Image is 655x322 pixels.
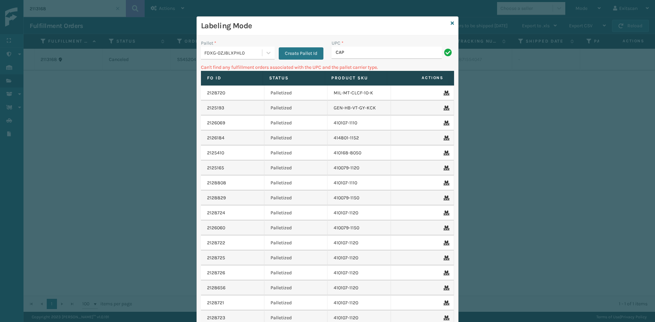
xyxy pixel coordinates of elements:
td: Palletized [264,220,328,235]
a: 2128722 [207,240,225,246]
a: 2128726 [207,270,225,276]
a: 2125410 [207,150,224,156]
td: Palletized [264,160,328,175]
label: Product SKU [331,75,381,81]
td: Palletized [264,131,328,145]
a: 2128829 [207,195,226,201]
td: Palletized [264,116,328,131]
td: GEN-HB-VT-GY-KCK [327,101,391,116]
i: Remove From Pallet [443,301,448,305]
td: 410107-1120 [327,235,391,250]
i: Remove From Pallet [443,211,448,215]
i: Remove From Pallet [443,166,448,170]
a: 2128656 [207,285,225,291]
td: 410107-1120 [327,295,391,310]
span: Actions [389,72,448,83]
td: 410107-1120 [327,250,391,265]
i: Remove From Pallet [443,91,448,95]
a: 2128808 [207,180,226,186]
p: Can't find any fulfillment orders associated with the UPC and the pallet carrier type. [201,64,454,71]
a: 2128724 [207,210,225,216]
td: 414801-1152 [327,131,391,145]
td: 410079-1150 [327,190,391,205]
a: 2126184 [207,135,224,141]
a: 2126069 [207,120,225,126]
i: Remove From Pallet [443,271,448,275]
label: Status [269,75,319,81]
td: Palletized [264,250,328,265]
a: 2126060 [207,225,225,231]
td: Palletized [264,86,328,101]
label: Fo Id [207,75,257,81]
td: 410079-1150 [327,220,391,235]
td: Palletized [264,295,328,310]
label: UPC [332,40,344,47]
td: Palletized [264,235,328,250]
i: Remove From Pallet [443,226,448,230]
a: 2125193 [207,105,224,111]
td: Palletized [264,280,328,295]
a: 2128720 [207,90,225,96]
td: Palletized [264,101,328,116]
td: Palletized [264,205,328,220]
i: Remove From Pallet [443,316,448,320]
i: Remove From Pallet [443,241,448,245]
td: Palletized [264,145,328,160]
i: Remove From Pallet [443,286,448,290]
i: Remove From Pallet [443,181,448,185]
i: Remove From Pallet [443,106,448,110]
td: 410107-1110 [327,175,391,190]
td: 410107-1120 [327,280,391,295]
button: Create Pallet Id [279,47,323,60]
a: 2128721 [207,300,224,306]
td: 410079-1120 [327,160,391,175]
td: 410107-1120 [327,265,391,280]
div: FDXG-0ZJ8LXPHL0 [204,49,263,57]
td: MIL-MT-CLCF-10-K [327,86,391,101]
td: 410107-1110 [327,116,391,131]
a: 2128725 [207,255,225,261]
td: Palletized [264,265,328,280]
td: 410107-1120 [327,205,391,220]
i: Remove From Pallet [443,196,448,200]
i: Remove From Pallet [443,136,448,140]
h3: Labeling Mode [201,21,448,31]
td: Palletized [264,190,328,205]
label: Pallet [201,40,216,47]
i: Remove From Pallet [443,151,448,155]
a: 2128723 [207,315,225,321]
i: Remove From Pallet [443,256,448,260]
i: Remove From Pallet [443,121,448,125]
td: Palletized [264,175,328,190]
td: 410168-8050 [327,145,391,160]
a: 2125165 [207,165,224,171]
